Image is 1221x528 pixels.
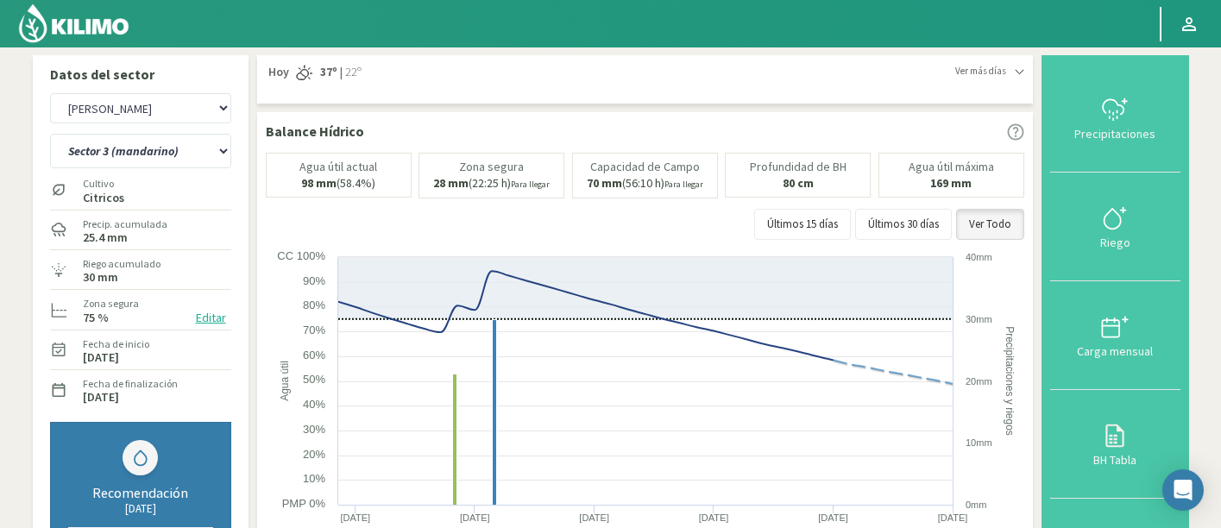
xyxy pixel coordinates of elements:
label: 25.4 mm [83,232,128,243]
text: [DATE] [459,512,489,523]
p: Balance Hídrico [266,121,364,141]
text: CC 100% [277,249,325,262]
strong: 37º [320,64,337,79]
label: Zona segura [83,296,139,311]
text: 60% [302,349,324,361]
p: Profundidad de BH [750,160,847,173]
label: Cultivo [83,176,124,192]
button: Editar [191,308,231,328]
text: [DATE] [340,512,370,523]
text: 10mm [966,437,992,448]
text: [DATE] [937,512,967,523]
text: 80% [302,299,324,311]
p: (58.4%) [301,177,375,190]
div: Carga mensual [1055,345,1175,357]
b: 28 mm [433,175,469,191]
img: Kilimo [17,3,130,44]
text: 0mm [966,500,986,510]
label: Fecha de finalización [83,376,178,392]
div: Recomendación [68,484,213,501]
div: BH Tabla [1055,454,1175,466]
div: Precipitaciones [1055,128,1175,140]
label: [DATE] [83,352,119,363]
text: 30mm [966,314,992,324]
div: [DATE] [68,501,213,516]
label: Riego acumulado [83,256,160,272]
button: Últimos 15 días [754,209,851,240]
text: [DATE] [818,512,848,523]
p: Datos del sector [50,64,231,85]
text: 20% [302,448,324,461]
p: (56:10 h) [587,177,703,191]
text: 20mm [966,376,992,387]
label: 75 % [83,312,109,324]
text: Precipitaciones y riegos [1004,326,1016,436]
text: PMP 0% [281,497,325,510]
button: BH Tabla [1050,390,1180,499]
p: Zona segura [459,160,524,173]
label: Fecha de inicio [83,336,149,352]
text: 10% [302,472,324,485]
text: 40% [302,398,324,411]
text: [DATE] [698,512,728,523]
button: Carga mensual [1050,281,1180,390]
button: Precipitaciones [1050,64,1180,173]
text: 50% [302,373,324,386]
b: 70 mm [587,175,622,191]
text: 30% [302,423,324,436]
p: Agua útil máxima [909,160,994,173]
div: Riego [1055,236,1175,248]
span: | [340,64,343,81]
label: [DATE] [83,392,119,403]
span: Ver más días [955,64,1006,79]
p: Agua útil actual [299,160,377,173]
button: Últimos 30 días [855,209,952,240]
b: 169 mm [930,175,972,191]
text: 70% [302,324,324,336]
label: Precip. acumulada [83,217,167,232]
text: 40mm [966,252,992,262]
button: Riego [1050,173,1180,281]
text: Agua útil [279,361,291,401]
text: 90% [302,274,324,287]
small: Para llegar [511,179,550,190]
b: 98 mm [301,175,337,191]
span: 22º [343,64,362,81]
label: Citricos [83,192,124,204]
text: [DATE] [579,512,609,523]
button: Ver Todo [956,209,1024,240]
b: 80 cm [783,175,814,191]
label: 30 mm [83,272,118,283]
div: Open Intercom Messenger [1162,469,1204,511]
p: (22:25 h) [433,177,550,191]
span: Hoy [266,64,289,81]
small: Para llegar [664,179,703,190]
p: Capacidad de Campo [590,160,700,173]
